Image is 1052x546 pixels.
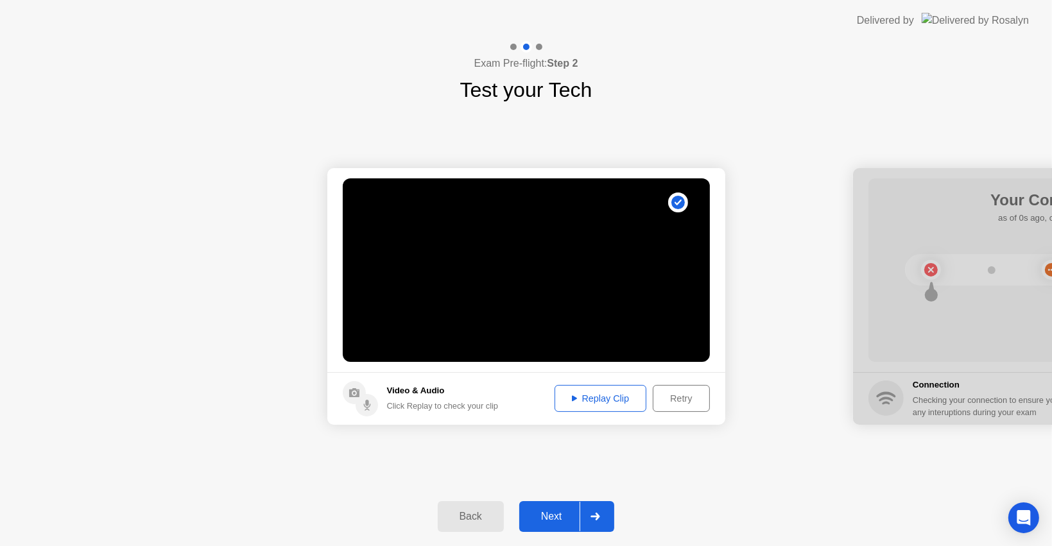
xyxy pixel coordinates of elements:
div: Retry [657,393,705,404]
div: Click Replay to check your clip [387,400,499,412]
button: Back [438,501,504,532]
button: Retry [653,385,709,412]
b: Step 2 [547,58,578,69]
div: Back [442,511,500,522]
div: Delivered by [857,13,914,28]
h4: Exam Pre-flight: [474,56,578,71]
button: Replay Clip [555,385,647,412]
div: Open Intercom Messenger [1008,502,1039,533]
div: Replay Clip [559,393,642,404]
img: Delivered by Rosalyn [922,13,1029,28]
div: Next [523,511,580,522]
h1: Test your Tech [460,74,592,105]
h5: Video & Audio [387,384,499,397]
button: Next [519,501,615,532]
